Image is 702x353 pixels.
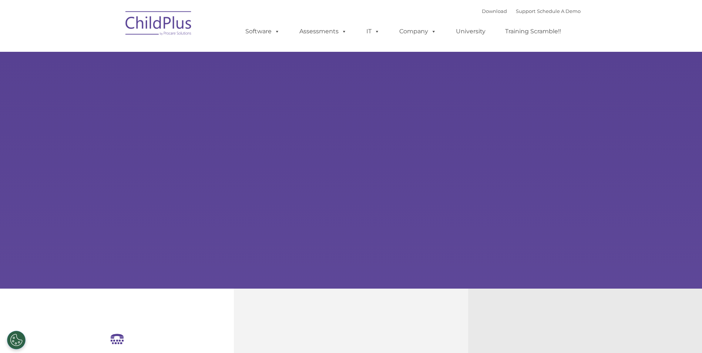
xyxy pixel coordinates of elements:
a: Training Scramble!! [498,24,568,39]
a: Schedule A Demo [537,8,581,14]
a: University [449,24,493,39]
a: IT [359,24,387,39]
button: Cookies Settings [7,331,26,349]
a: Support [516,8,535,14]
a: Software [238,24,287,39]
img: ChildPlus by Procare Solutions [122,6,196,43]
a: Company [392,24,444,39]
a: Assessments [292,24,354,39]
font: | [482,8,581,14]
a: Download [482,8,507,14]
